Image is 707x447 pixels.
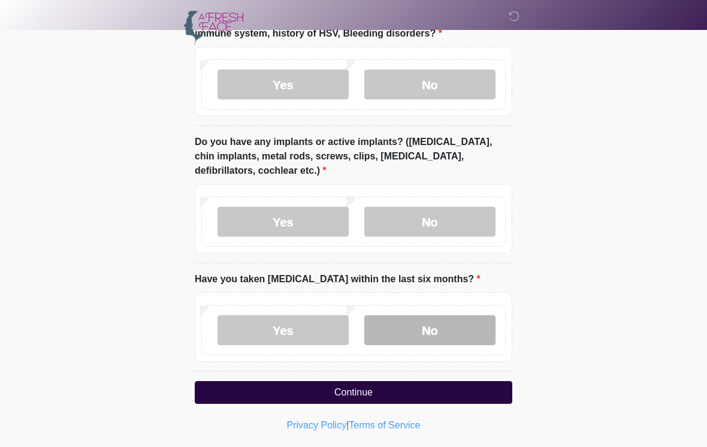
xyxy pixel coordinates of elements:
img: A Fresh Face Aesthetics Inc Logo [183,9,244,46]
label: Do you have any implants or active implants? ([MEDICAL_DATA], chin implants, metal rods, screws, ... [195,135,512,178]
label: Yes [217,315,349,345]
label: Have you taken [MEDICAL_DATA] within the last six months? [195,272,481,286]
button: Continue [195,381,512,404]
label: Yes [217,207,349,237]
label: No [364,315,495,345]
a: | [346,420,349,430]
label: Yes [217,70,349,99]
label: No [364,207,495,237]
label: No [364,70,495,99]
a: Terms of Service [349,420,420,430]
a: Privacy Policy [287,420,347,430]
